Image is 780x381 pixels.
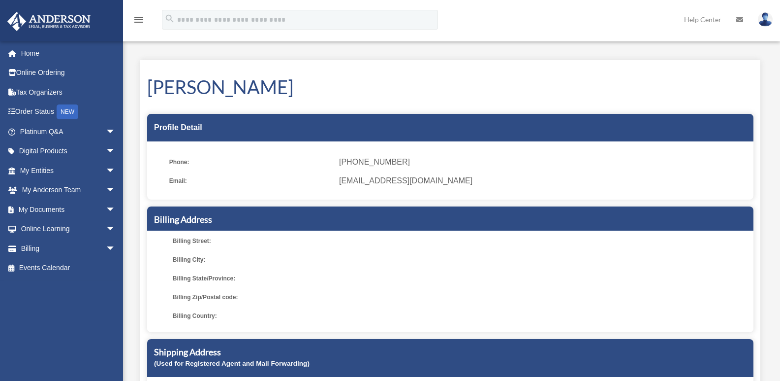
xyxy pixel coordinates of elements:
a: Tax Organizers [7,82,130,102]
span: arrow_drop_down [106,141,125,162]
span: [EMAIL_ADDRESS][DOMAIN_NAME] [339,174,747,188]
span: [PHONE_NUMBER] [339,155,747,169]
div: Profile Detail [147,114,753,141]
a: menu [133,17,145,26]
span: Phone: [169,155,332,169]
a: Billingarrow_drop_down [7,239,130,258]
a: Digital Productsarrow_drop_down [7,141,130,161]
i: search [164,13,175,24]
a: My Documentsarrow_drop_down [7,200,130,219]
i: menu [133,14,145,26]
a: My Anderson Teamarrow_drop_down [7,180,130,200]
span: arrow_drop_down [106,180,125,201]
small: (Used for Registered Agent and Mail Forwarding) [154,360,310,367]
img: User Pic [758,12,773,27]
h5: Shipping Address [154,346,747,358]
div: NEW [57,104,78,119]
a: Online Ordering [7,63,130,83]
h1: [PERSON_NAME] [147,74,753,100]
span: Billing Country: [173,309,336,323]
a: Home [7,43,130,63]
span: Billing Street: [173,234,336,248]
span: arrow_drop_down [106,122,125,142]
a: My Entitiesarrow_drop_down [7,161,130,180]
a: Order StatusNEW [7,102,130,122]
span: arrow_drop_down [106,161,125,181]
span: arrow_drop_down [106,219,125,240]
span: Billing State/Province: [173,272,336,285]
span: Billing Zip/Postal code: [173,290,336,304]
img: Anderson Advisors Platinum Portal [4,12,94,31]
a: Online Learningarrow_drop_down [7,219,130,239]
h5: Billing Address [154,213,747,226]
span: arrow_drop_down [106,200,125,220]
span: Email: [169,174,332,188]
span: Billing City: [173,253,336,267]
a: Events Calendar [7,258,130,278]
a: Platinum Q&Aarrow_drop_down [7,122,130,141]
span: arrow_drop_down [106,239,125,259]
